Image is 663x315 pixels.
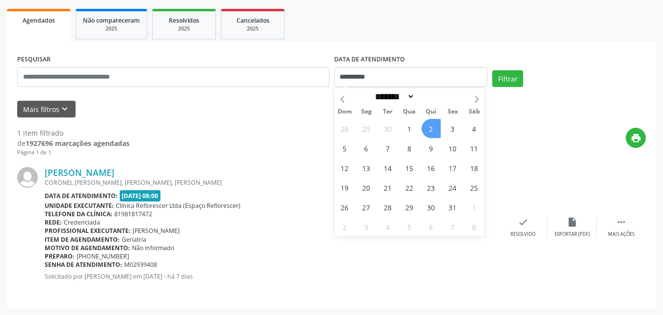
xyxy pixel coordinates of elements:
[465,178,484,197] span: Outubro 25, 2025
[64,218,100,227] span: Credenciada
[45,260,122,269] b: Senha de atendimento:
[45,167,114,178] a: [PERSON_NAME]
[334,52,405,67] label: DATA DE ATENDIMENTO
[378,217,398,236] span: Novembro 4, 2025
[443,178,462,197] span: Outubro 24, 2025
[465,198,484,217] span: Novembro 1, 2025
[355,109,377,115] span: Seg
[335,158,354,177] span: Outubro 12, 2025
[398,109,420,115] span: Qua
[114,210,152,218] span: 81981817472
[357,217,376,236] span: Novembro 3, 2025
[45,244,130,252] b: Motivo de agendamento:
[17,101,76,118] button: Mais filtroskeyboard_arrow_down
[372,91,415,102] select: Month
[465,139,484,158] span: Outubro 11, 2025
[400,119,419,138] span: Outubro 1, 2025
[443,119,462,138] span: Outubro 3, 2025
[45,201,114,210] b: Unidade executante:
[443,158,462,177] span: Outubro 17, 2025
[17,148,130,157] div: Página 1 de 1
[463,109,485,115] span: Sáb
[555,231,590,238] div: Exportar (PDF)
[422,158,441,177] span: Outubro 16, 2025
[335,217,354,236] span: Novembro 2, 2025
[400,139,419,158] span: Outubro 8, 2025
[83,25,140,32] div: 2025
[400,217,419,236] span: Novembro 5, 2025
[133,227,180,235] span: [PERSON_NAME]
[357,178,376,197] span: Outubro 20, 2025
[77,252,129,260] span: [PHONE_NUMBER]
[357,198,376,217] span: Outubro 27, 2025
[237,16,269,25] span: Cancelados
[400,198,419,217] span: Outubro 29, 2025
[567,217,578,228] i: insert_drive_file
[357,158,376,177] span: Outubro 13, 2025
[124,260,157,269] span: M02939408
[334,109,356,115] span: Dom
[45,210,112,218] b: Telefone da clínica:
[23,16,55,25] span: Agendados
[45,272,499,281] p: Solicitado por [PERSON_NAME] em [DATE] - há 7 dias
[378,158,398,177] span: Outubro 14, 2025
[465,119,484,138] span: Outubro 4, 2025
[400,158,419,177] span: Outubro 15, 2025
[378,178,398,197] span: Outubro 21, 2025
[335,198,354,217] span: Outubro 26, 2025
[443,139,462,158] span: Outubro 10, 2025
[45,178,499,187] div: CORONEL [PERSON_NAME], [PERSON_NAME], [PERSON_NAME]
[45,218,62,227] b: Rede:
[422,198,441,217] span: Outubro 30, 2025
[335,119,354,138] span: Setembro 28, 2025
[132,244,174,252] span: Não informado
[159,25,209,32] div: 2025
[120,190,161,201] span: [DATE] 08:00
[415,91,447,102] input: Year
[518,217,529,228] i: check
[422,178,441,197] span: Outubro 23, 2025
[17,167,38,188] img: img
[465,158,484,177] span: Outubro 18, 2025
[228,25,277,32] div: 2025
[17,138,130,148] div: de
[116,201,240,210] span: Clínica Reflorescer Ltda (Espaço Reflorescer)
[443,217,462,236] span: Novembro 7, 2025
[17,52,51,67] label: PESQUISAR
[378,119,398,138] span: Setembro 30, 2025
[442,109,463,115] span: Sex
[422,139,441,158] span: Outubro 9, 2025
[45,235,120,244] b: Item de agendamento:
[422,119,441,138] span: Outubro 2, 2025
[443,198,462,217] span: Outubro 31, 2025
[83,16,140,25] span: Não compareceram
[378,139,398,158] span: Outubro 7, 2025
[510,231,535,238] div: Resolvido
[378,198,398,217] span: Outubro 28, 2025
[422,217,441,236] span: Novembro 6, 2025
[608,231,635,238] div: Mais ações
[420,109,442,115] span: Qui
[17,128,130,138] div: 1 item filtrado
[626,128,646,148] button: print
[400,178,419,197] span: Outubro 22, 2025
[335,178,354,197] span: Outubro 19, 2025
[26,139,130,148] strong: 1927696 marcações agendadas
[59,104,70,115] i: keyboard_arrow_down
[122,235,146,244] span: Geriatria
[169,16,199,25] span: Resolvidos
[492,70,523,87] button: Filtrar
[45,192,118,200] b: Data de atendimento:
[631,133,641,143] i: print
[616,217,627,228] i: 
[377,109,398,115] span: Ter
[357,139,376,158] span: Outubro 6, 2025
[45,252,75,260] b: Preparo:
[335,139,354,158] span: Outubro 5, 2025
[45,227,131,235] b: Profissional executante:
[357,119,376,138] span: Setembro 29, 2025
[465,217,484,236] span: Novembro 8, 2025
